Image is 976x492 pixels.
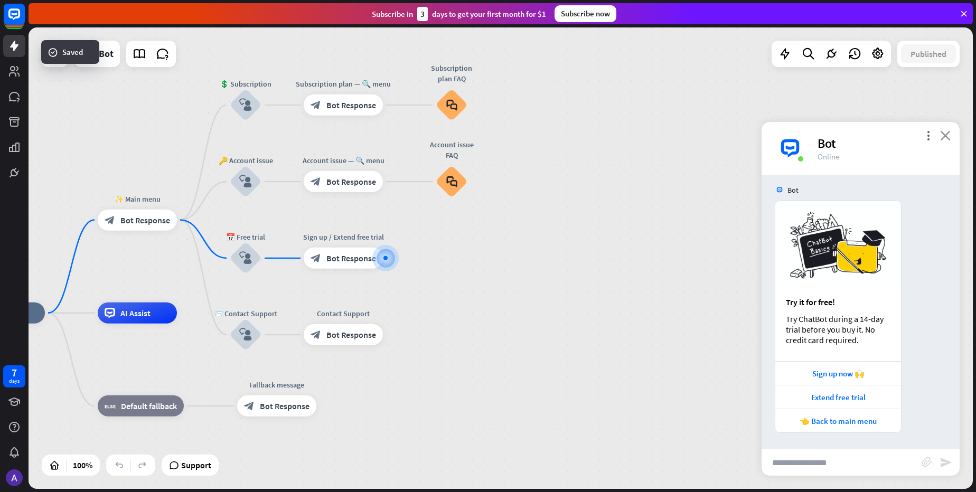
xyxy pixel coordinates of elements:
div: Bot [818,135,947,152]
i: block_fallback [105,401,116,411]
div: Contact Support [296,308,391,319]
i: more_vert [923,130,933,140]
button: Open LiveChat chat widget [8,4,40,36]
i: success [48,47,58,58]
div: Subscribe in days to get your first month for $1 [372,7,546,21]
span: AI Assist [120,308,151,318]
span: Bot Response [326,329,376,340]
div: 7 [12,368,17,377]
div: Extend free trial [781,392,896,402]
div: days [9,377,20,385]
div: 📅 Free trial [214,232,277,242]
i: send [940,456,952,469]
span: Bot Response [260,401,309,411]
a: 7 days [3,365,25,387]
span: Saved [62,46,83,58]
i: block_bot_response [244,401,255,411]
i: block_user_input [239,99,252,111]
div: Try ChatBot during a 14-day trial before you buy it. No credit card required. [786,314,890,345]
i: block_faq [446,176,457,187]
span: Bot Response [326,100,376,110]
i: block_bot_response [311,176,321,187]
div: Account issue FAQ [428,139,475,160]
div: Subscribe now [555,5,616,22]
div: Sign up now 🙌 [781,368,896,379]
div: Subscription plan — 🔍 menu [296,79,391,89]
i: block_bot_response [311,329,321,340]
div: Try it for free! [786,297,890,307]
div: ✨ Main menu [90,194,185,204]
span: Support [181,457,211,474]
div: Fallback message [229,380,324,390]
span: Bot Response [120,215,170,225]
button: Published [901,44,956,63]
i: block_bot_response [311,100,321,110]
i: block_faq [446,99,457,111]
span: Bot Response [326,253,376,263]
div: 🔑 Account issue [214,155,277,166]
div: 💲 Subscription [214,79,277,89]
span: Default fallback [121,401,177,411]
div: 📨 Contact Support [214,308,277,319]
div: Sign up / Extend free trial [296,232,391,242]
div: Online [818,152,947,162]
div: 3 [417,7,428,21]
i: block_user_input [239,175,252,188]
div: 👈 Back to main menu [781,416,896,426]
i: block_attachment [922,457,932,467]
i: block_bot_response [105,215,115,225]
i: block_user_input [239,328,252,341]
span: Bot Response [326,176,376,187]
i: block_bot_response [311,253,321,263]
i: close [940,130,951,140]
div: Account issue — 🔍 menu [296,155,391,166]
i: block_user_input [239,252,252,264]
div: Subscription plan FAQ [428,63,475,84]
span: Bot [787,185,799,195]
div: 100% [70,457,96,474]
